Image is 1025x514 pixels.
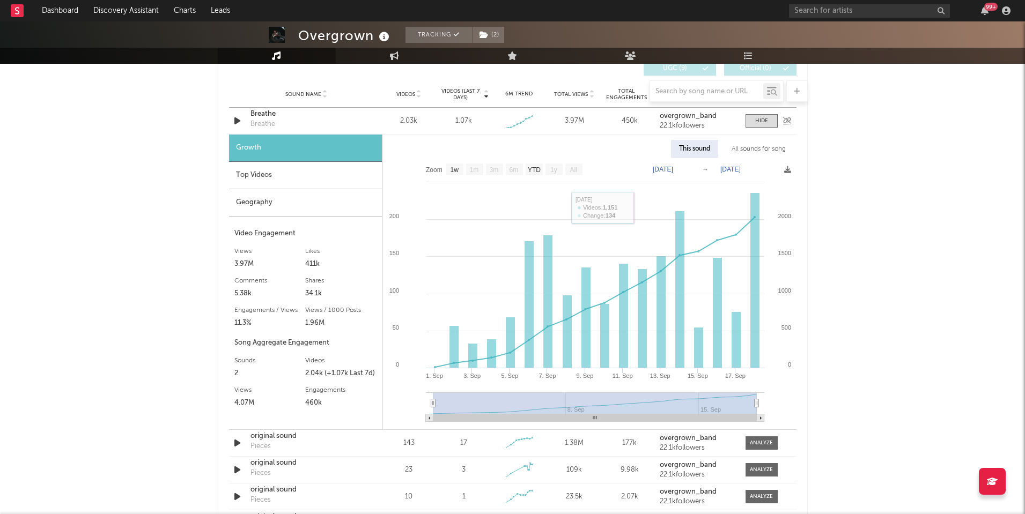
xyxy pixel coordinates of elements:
[549,438,599,449] div: 1.38M
[234,397,306,409] div: 4.07M
[778,213,791,219] text: 2000
[426,166,443,174] text: Zoom
[604,465,654,475] div: 9.98k
[549,465,599,475] div: 109k
[660,113,717,120] strong: overgrown_band
[653,166,673,173] text: [DATE]
[384,491,434,502] div: 10
[450,166,459,174] text: 1w
[660,435,734,442] a: overgrown_band
[305,354,377,367] div: Videos
[298,27,392,44] div: Overgrown
[650,373,670,379] text: 13. Sep
[660,435,717,442] strong: overgrown_band
[250,119,275,130] div: Breathe
[724,140,794,158] div: All sounds for song
[660,461,734,469] a: overgrown_band
[984,3,998,11] div: 99 +
[462,465,466,475] div: 3
[234,287,306,300] div: 5.38k
[604,116,654,126] div: 450k
[305,258,377,271] div: 411k
[234,337,377,349] div: Song Aggregate Engagement
[229,162,382,189] div: Top Videos
[778,287,791,294] text: 1000
[671,140,718,158] div: This sound
[489,166,498,174] text: 3m
[660,444,734,452] div: 22.1k followers
[549,116,599,126] div: 3.97M
[660,461,717,468] strong: overgrown_band
[250,109,363,120] a: Breathe
[509,166,518,174] text: 6m
[305,367,377,380] div: 2.04k (+1.07k Last 7d)
[405,27,473,43] button: Tracking
[455,116,472,126] div: 1.07k
[250,495,271,505] div: Pieces
[725,373,745,379] text: 17. Sep
[660,498,734,505] div: 22.1k followers
[660,122,734,130] div: 22.1k followers
[384,438,434,449] div: 143
[234,384,306,397] div: Views
[426,373,443,379] text: 1. Sep
[781,324,791,331] text: 500
[731,65,780,72] span: Official ( 0 )
[787,361,791,368] text: 0
[234,274,306,287] div: Comments
[384,116,434,126] div: 2.03k
[250,458,363,468] a: original sound
[305,287,377,300] div: 34.1k
[650,87,763,96] input: Search by song name or URL
[305,245,377,258] div: Likes
[501,373,518,379] text: 5. Sep
[651,65,700,72] span: UGC ( 9 )
[460,438,467,449] div: 17
[389,287,399,294] text: 100
[384,465,434,475] div: 23
[305,317,377,330] div: 1.96M
[250,485,363,495] div: original sound
[234,245,306,258] div: Views
[576,373,593,379] text: 9. Sep
[724,62,797,76] button: Official(0)
[660,471,734,479] div: 22.1k followers
[305,384,377,397] div: Engagements
[687,373,707,379] text: 15. Sep
[250,431,363,442] a: original sound
[570,166,577,174] text: All
[305,304,377,317] div: Views / 1000 Posts
[702,166,709,173] text: →
[463,373,481,379] text: 3. Sep
[644,62,716,76] button: UGC(9)
[612,373,632,379] text: 11. Sep
[229,135,382,162] div: Growth
[473,27,504,43] button: (2)
[389,213,399,219] text: 200
[305,274,377,287] div: Shares
[234,258,306,271] div: 3.97M
[392,324,399,331] text: 50
[527,166,540,174] text: YTD
[305,397,377,409] div: 460k
[549,491,599,502] div: 23.5k
[395,361,399,368] text: 0
[539,373,556,379] text: 7. Sep
[981,6,989,15] button: 99+
[234,304,306,317] div: Engagements / Views
[789,4,950,18] input: Search for artists
[469,166,478,174] text: 1m
[604,491,654,502] div: 2.07k
[250,441,271,452] div: Pieces
[389,250,399,256] text: 150
[660,113,734,120] a: overgrown_band
[250,468,271,479] div: Pieces
[234,227,377,240] div: Video Engagement
[229,189,382,217] div: Geography
[462,491,466,502] div: 1
[234,367,306,380] div: 2
[660,488,734,496] a: overgrown_band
